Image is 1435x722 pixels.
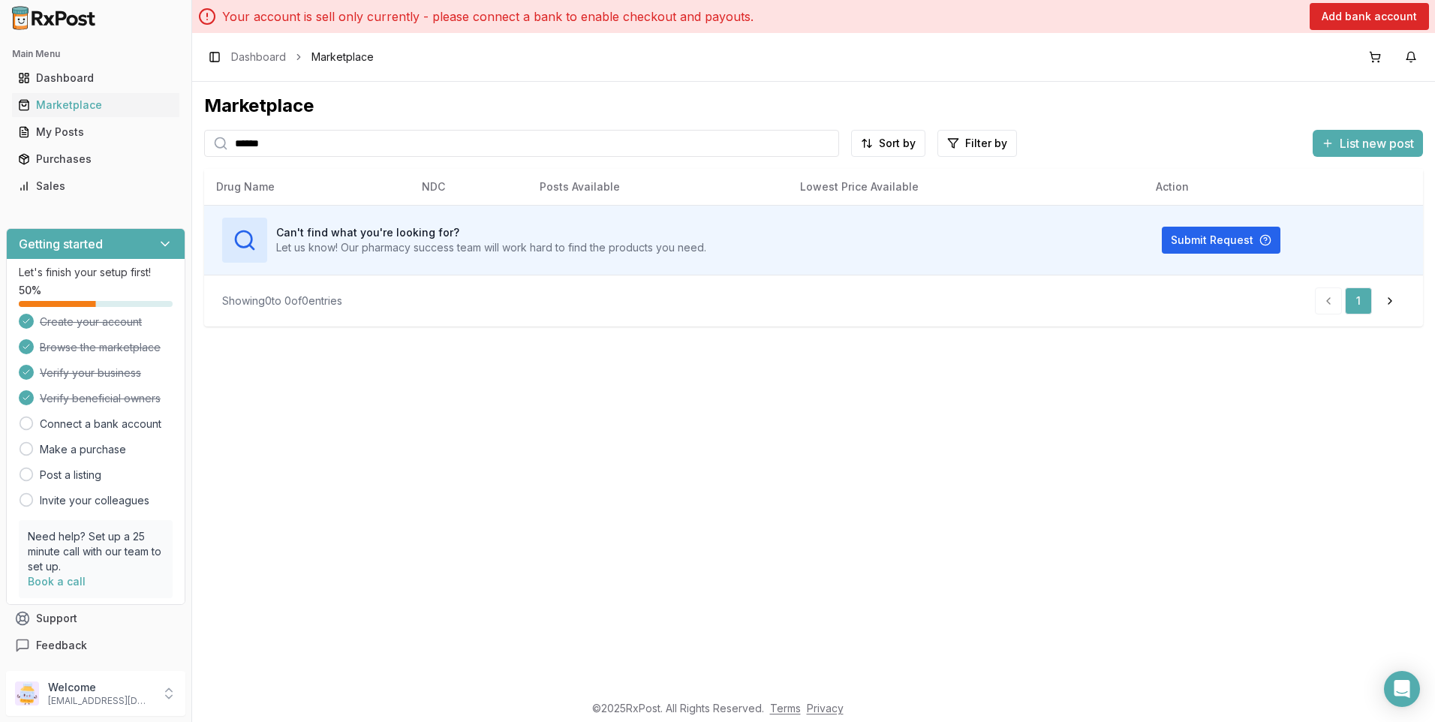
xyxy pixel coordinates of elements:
[40,391,161,406] span: Verify beneficial owners
[1310,3,1429,30] button: Add bank account
[36,638,87,653] span: Feedback
[12,65,179,92] a: Dashboard
[1313,130,1423,157] button: List new post
[48,695,152,707] p: [EMAIL_ADDRESS][DOMAIN_NAME]
[1144,169,1423,205] th: Action
[807,702,844,714] a: Privacy
[6,174,185,198] button: Sales
[40,314,142,329] span: Create your account
[12,48,179,60] h2: Main Menu
[937,130,1017,157] button: Filter by
[12,146,179,173] a: Purchases
[12,173,179,200] a: Sales
[6,6,102,30] img: RxPost Logo
[40,468,101,483] a: Post a listing
[231,50,374,65] nav: breadcrumb
[6,632,185,659] button: Feedback
[18,152,173,167] div: Purchases
[40,442,126,457] a: Make a purchase
[1313,137,1423,152] a: List new post
[1345,287,1372,314] a: 1
[770,702,801,714] a: Terms
[19,265,173,280] p: Let's finish your setup first!
[40,340,161,355] span: Browse the marketplace
[18,98,173,113] div: Marketplace
[12,119,179,146] a: My Posts
[851,130,925,157] button: Sort by
[276,240,706,255] p: Let us know! Our pharmacy success team will work hard to find the products you need.
[19,283,41,298] span: 50 %
[18,71,173,86] div: Dashboard
[1384,671,1420,707] div: Open Intercom Messenger
[15,681,39,705] img: User avatar
[204,94,1423,118] div: Marketplace
[6,93,185,117] button: Marketplace
[28,575,86,588] a: Book a call
[204,169,410,205] th: Drug Name
[311,50,374,65] span: Marketplace
[18,179,173,194] div: Sales
[6,120,185,144] button: My Posts
[40,366,141,381] span: Verify your business
[18,125,173,140] div: My Posts
[410,169,528,205] th: NDC
[1315,287,1405,314] nav: pagination
[528,169,788,205] th: Posts Available
[28,529,164,574] p: Need help? Set up a 25 minute call with our team to set up.
[788,169,1144,205] th: Lowest Price Available
[1162,227,1280,254] button: Submit Request
[1375,287,1405,314] a: Go to next page
[231,50,286,65] a: Dashboard
[965,136,1007,151] span: Filter by
[276,225,706,240] h3: Can't find what you're looking for?
[6,147,185,171] button: Purchases
[48,680,152,695] p: Welcome
[222,293,342,308] div: Showing 0 to 0 of 0 entries
[40,493,149,508] a: Invite your colleagues
[879,136,916,151] span: Sort by
[19,235,103,253] h3: Getting started
[1340,134,1414,152] span: List new post
[40,417,161,432] a: Connect a bank account
[12,92,179,119] a: Marketplace
[222,8,754,26] p: Your account is sell only currently - please connect a bank to enable checkout and payouts.
[6,66,185,90] button: Dashboard
[6,605,185,632] button: Support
